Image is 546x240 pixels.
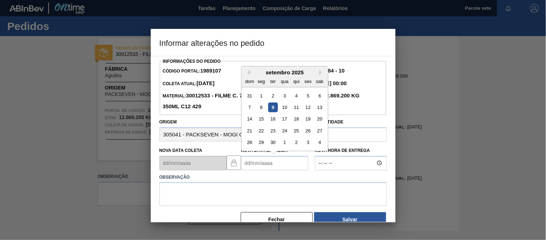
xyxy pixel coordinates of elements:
div: Choose terça-feira, 23 de setembro de 2025 [268,126,277,136]
div: Choose quinta-feira, 4 de setembro de 2025 [291,91,301,100]
div: Choose sábado, 13 de setembro de 2025 [315,102,324,112]
div: Choose domingo, 7 de setembro de 2025 [245,102,254,112]
div: Choose sexta-feira, 12 de setembro de 2025 [303,102,313,112]
font: Código Portal: [163,69,200,74]
button: Previous Month [245,70,250,75]
button: Next Month [319,70,324,75]
div: Choose quinta-feira, 25 de setembro de 2025 [291,126,301,136]
button: Salvar [314,212,386,227]
div: Choose sábado, 6 de setembro de 2025 [315,91,324,100]
font: Salvar [342,217,357,222]
button: trancado [227,156,241,170]
div: Choose sexta-feira, 5 de setembro de 2025 [303,91,313,100]
div: Choose segunda-feira, 15 de setembro de 2025 [256,114,266,124]
font: 30012533 ​​- FILME C. 770X65 AP 350ML C12 429 [163,92,267,109]
font: Coleta Atual: [163,81,197,86]
div: qui [291,76,301,86]
div: Choose segunda-feira, 29 de setembro de 2025 [256,138,266,147]
div: Choose quarta-feira, 24 de setembro de 2025 [280,126,289,136]
div: Choose domingo, 31 de agosto de 2025 [245,91,254,100]
input: dd/mm/aaaa [241,156,308,170]
font: Informações do Pedido [163,59,221,64]
div: Choose terça-feira, 30 de setembro de 2025 [268,138,277,147]
div: qua [280,76,289,86]
div: sab [315,76,324,86]
font: Nova Data Coleta [159,148,203,153]
div: Choose terça-feira, 9 de setembro de 2025 [268,102,277,112]
div: Choose quarta-feira, 1 de outubro de 2025 [280,138,289,147]
div: Choose sexta-feira, 26 de setembro de 2025 [303,126,313,136]
div: Choose quarta-feira, 10 de setembro de 2025 [280,102,289,112]
font: Fechar [269,217,285,222]
font: Material: [163,93,186,99]
div: Choose domingo, 14 de setembro de 2025 [245,114,254,124]
font: Quantidade [315,119,344,125]
div: Choose quinta-feira, 2 de outubro de 2025 [291,138,301,147]
div: Choose segunda-feira, 1 de setembro de 2025 [256,91,266,100]
div: Choose segunda-feira, 8 de setembro de 2025 [256,102,266,112]
font: [DATE] [197,80,215,86]
div: month 2025-09 [244,90,325,148]
div: Choose sábado, 20 de setembro de 2025 [315,114,324,124]
div: seg [256,76,266,86]
div: ter [268,76,277,86]
div: Choose quarta-feira, 3 de setembro de 2025 [280,91,289,100]
div: Choose segunda-feira, 22 de setembro de 2025 [256,126,266,136]
font: 1989107 [200,67,221,74]
div: sex [303,76,313,86]
div: setembro 2025 [242,69,328,75]
div: Choose sexta-feira, 3 de outubro de 2025 [303,138,313,147]
div: Choose quinta-feira, 11 de setembro de 2025 [291,102,301,112]
font: Nova Hora de Entrega [315,148,370,153]
img: trancado [230,158,238,167]
div: Choose terça-feira, 16 de setembro de 2025 [268,114,277,124]
div: Choose sexta-feira, 19 de setembro de 2025 [303,114,313,124]
div: Choose quinta-feira, 18 de setembro de 2025 [291,114,301,124]
div: Choose quarta-feira, 17 de setembro de 2025 [280,114,289,124]
font: Informar alterações no pedido [159,39,265,48]
input: dd/mm/aaaa [159,156,227,170]
div: Choose sábado, 27 de setembro de 2025 [315,126,324,136]
div: Choose domingo, 21 de setembro de 2025 [245,126,254,136]
div: Choose sábado, 4 de outubro de 2025 [315,138,324,147]
div: dom [245,76,254,86]
font: Origem [159,119,177,125]
font: Nova Data Entrega [241,148,288,153]
button: Fechar [241,212,313,227]
font: 12.869.200 KG [323,92,360,99]
font: [DATE] 00:00 [313,80,347,86]
div: Choose domingo, 28 de setembro de 2025 [245,138,254,147]
div: Choose terça-feira, 2 de setembro de 2025 [268,91,277,100]
font: Observação [159,175,190,180]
